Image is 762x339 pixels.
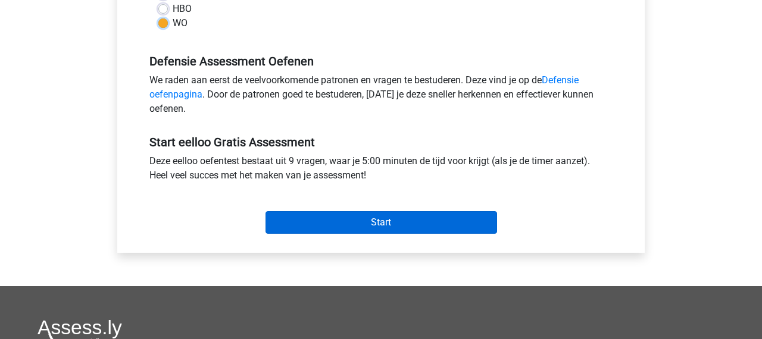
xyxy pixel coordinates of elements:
[173,16,188,30] label: WO
[173,2,192,16] label: HBO
[140,73,622,121] div: We raden aan eerst de veelvoorkomende patronen en vragen te bestuderen. Deze vind je op de . Door...
[140,154,622,187] div: Deze eelloo oefentest bestaat uit 9 vragen, waar je 5:00 minuten de tijd voor krijgt (als je de t...
[149,135,613,149] h5: Start eelloo Gratis Assessment
[266,211,497,234] input: Start
[149,54,613,68] h5: Defensie Assessment Oefenen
